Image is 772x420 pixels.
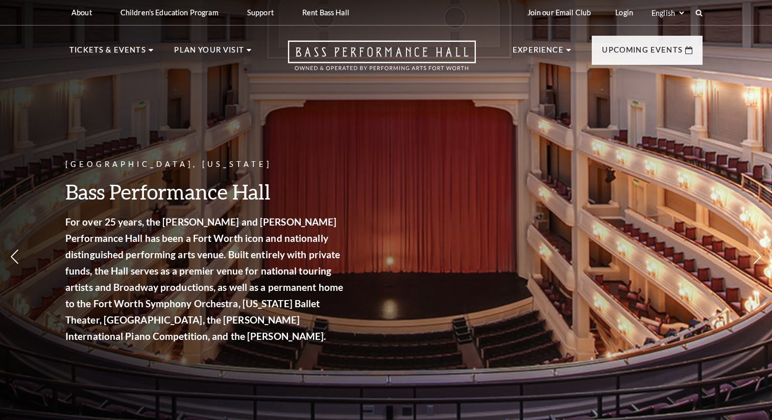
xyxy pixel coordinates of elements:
p: [GEOGRAPHIC_DATA], [US_STATE] [65,158,346,171]
p: Upcoming Events [602,44,683,62]
h3: Bass Performance Hall [65,179,346,205]
p: Experience [513,44,564,62]
p: Plan Your Visit [174,44,244,62]
p: Support [247,8,274,17]
select: Select: [649,8,686,18]
strong: For over 25 years, the [PERSON_NAME] and [PERSON_NAME] Performance Hall has been a Fort Worth ico... [65,216,343,342]
p: Tickets & Events [69,44,146,62]
p: About [71,8,92,17]
p: Children's Education Program [120,8,219,17]
p: Rent Bass Hall [302,8,349,17]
